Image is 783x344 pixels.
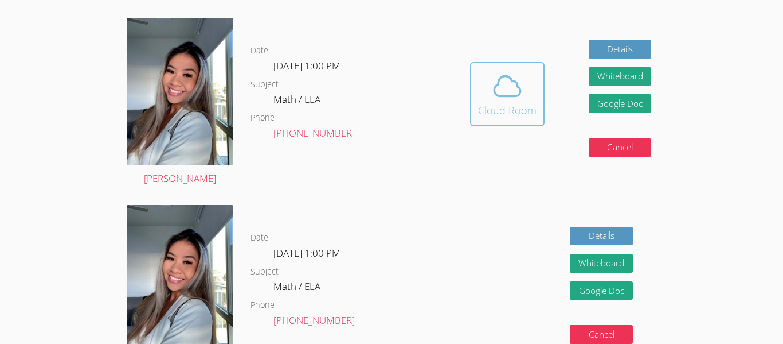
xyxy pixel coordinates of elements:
[478,102,537,118] div: Cloud Room
[570,227,633,246] a: Details
[250,298,275,312] dt: Phone
[250,111,275,125] dt: Phone
[273,246,340,260] span: [DATE] 1:00 PM
[273,314,355,327] a: [PHONE_NUMBER]
[273,91,323,111] dd: Math / ELA
[273,126,355,140] a: [PHONE_NUMBER]
[570,325,633,344] button: Cancel
[250,231,268,245] dt: Date
[273,59,340,72] span: [DATE] 1:00 PM
[127,18,233,187] a: [PERSON_NAME]
[250,44,268,58] dt: Date
[589,138,652,157] button: Cancel
[570,254,633,273] button: Whiteboard
[127,18,233,165] img: avatar.png
[470,62,545,126] button: Cloud Room
[570,281,633,300] a: Google Doc
[273,279,323,298] dd: Math / ELA
[589,94,652,113] a: Google Doc
[250,265,279,279] dt: Subject
[250,78,279,92] dt: Subject
[589,40,652,59] a: Details
[589,67,652,86] button: Whiteboard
